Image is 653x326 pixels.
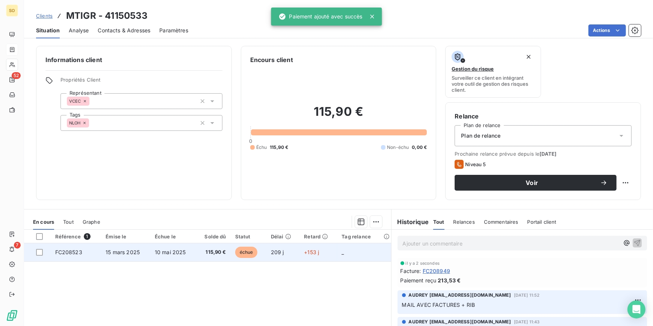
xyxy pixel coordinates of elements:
span: NLOH [69,121,81,125]
span: 0,00 € [412,144,427,151]
h6: Relance [455,112,632,121]
span: Non-échu [387,144,409,151]
div: Délai [271,234,295,240]
span: 213,53 € [438,276,461,284]
span: [DATE] 11:52 [514,293,540,297]
a: Clients [36,12,53,20]
input: Ajouter une valeur [89,120,95,126]
div: Émise le [106,234,146,240]
span: Situation [36,27,60,34]
div: Paiement ajouté avec succès [278,10,362,23]
span: MAIL AVEC FACTURES + RIB [402,302,475,308]
span: 115,90 € [270,144,288,151]
span: Paiement reçu [401,276,437,284]
input: Ajouter une valeur [89,98,95,105]
span: Contacts & Adresses [98,27,150,34]
span: 7 [14,242,21,249]
div: Référence [55,233,97,240]
div: Solde dû [200,234,226,240]
button: Gestion du risqueSurveiller ce client en intégrant votre outil de gestion des risques client. [445,46,541,98]
span: AUDREY [EMAIL_ADDRESS][DOMAIN_NAME] [409,318,511,325]
div: Open Intercom Messenger [627,300,645,318]
span: Analyse [69,27,89,34]
div: SO [6,5,18,17]
span: il y a 2 secondes [406,261,440,265]
span: 15 mars 2025 [106,249,140,255]
button: Voir [455,175,617,191]
span: Paramètres [159,27,188,34]
span: Voir [464,180,600,186]
span: Prochaine relance prévue depuis le [455,151,632,157]
h3: MTIGR - 41150533 [66,9,148,23]
span: Tout [433,219,444,225]
button: Actions [588,24,626,36]
span: En cours [33,219,54,225]
span: FC208523 [55,249,82,255]
h6: Informations client [45,55,222,64]
span: [DATE] [540,151,556,157]
img: Logo LeanPay [6,309,18,321]
h6: Encours client [250,55,293,64]
span: 115,90 € [200,249,226,256]
span: 1 [84,233,91,240]
span: Commentaires [484,219,518,225]
span: Tout [63,219,74,225]
span: Graphe [83,219,100,225]
div: Statut [235,234,262,240]
span: Plan de relance [461,132,500,139]
span: 52 [12,72,21,79]
span: [DATE] 11:43 [514,320,540,324]
h6: Historique [391,217,429,226]
span: Niveau 5 [465,161,486,167]
div: Échue le [155,234,191,240]
span: FC208949 [423,267,450,275]
span: 209 j [271,249,284,255]
div: Tag relance [342,234,386,240]
span: Clients [36,13,53,19]
span: Propriétés Client [60,77,222,87]
span: échue [235,247,258,258]
div: Retard [304,234,333,240]
span: Échu [256,144,267,151]
span: VCEC [69,99,81,103]
span: _ [342,249,344,255]
span: Facture : [401,267,421,275]
span: +153 j [304,249,319,255]
span: 10 mai 2025 [155,249,186,255]
h2: 115,90 € [250,104,427,127]
span: Relances [453,219,475,225]
span: Portail client [528,219,556,225]
span: Surveiller ce client en intégrant votre outil de gestion des risques client. [452,75,534,93]
span: 0 [249,138,252,144]
span: AUDREY [EMAIL_ADDRESS][DOMAIN_NAME] [409,292,511,299]
span: Gestion du risque [452,66,494,72]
